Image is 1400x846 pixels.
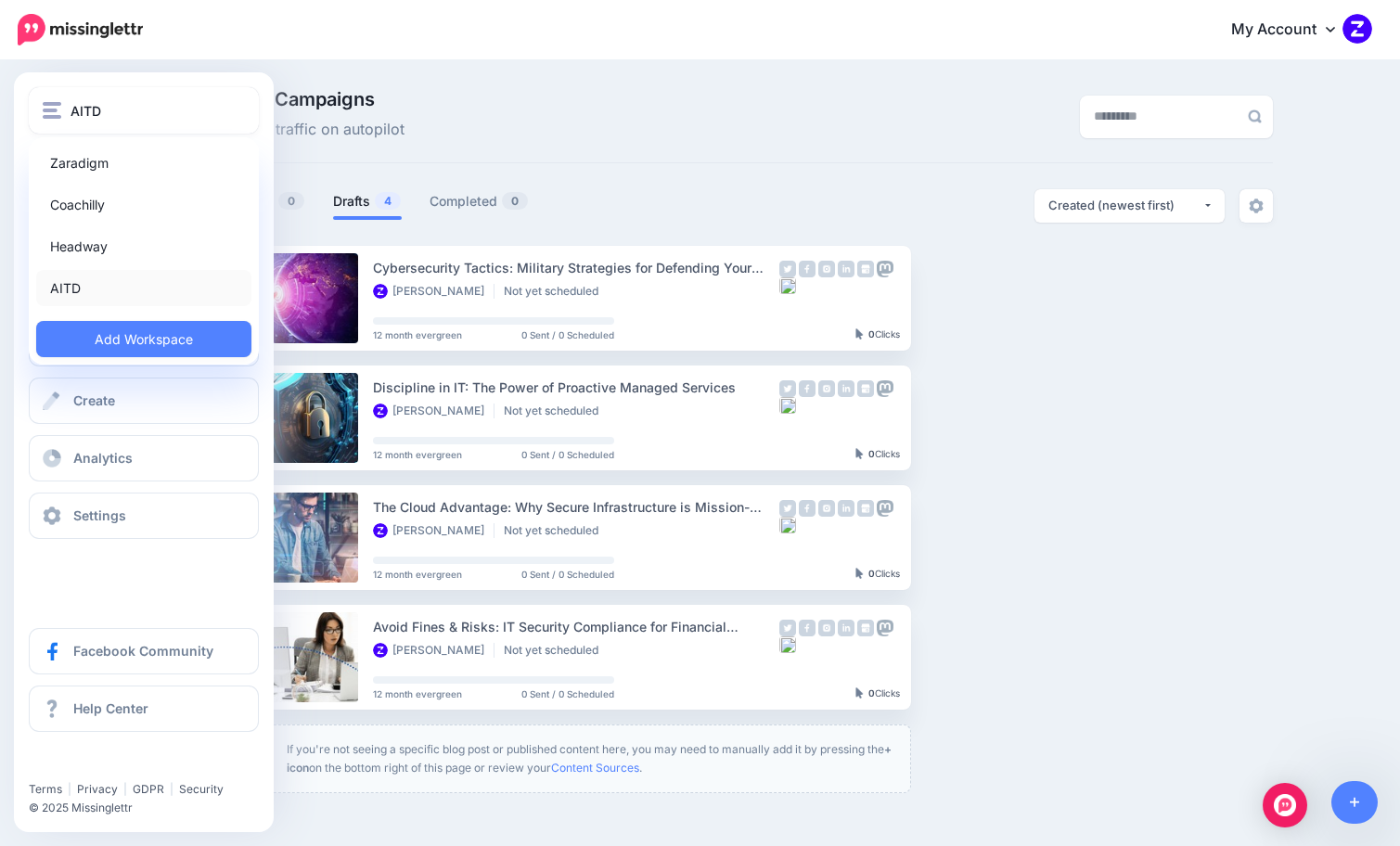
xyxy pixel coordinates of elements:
[29,378,259,424] a: Create
[838,261,854,277] img: linkedin-grey-square.png
[504,523,608,538] li: Not yet scheduled
[855,449,900,460] div: Clicks
[799,500,816,517] img: facebook-grey-square.png
[857,380,874,397] img: google_business-grey-square.png
[373,496,779,518] div: The Cloud Advantage: Why Secure Infrastructure is Mission-Critical
[504,284,608,299] li: Not yet scheduled
[373,570,462,579] span: 12 month evergreen
[877,380,893,397] img: mastodon-grey-square.png
[73,450,133,466] span: Analytics
[855,688,900,699] div: Clicks
[1263,783,1307,827] div: Open Intercom Messenger
[29,799,273,817] li: © 2025 Missinglettr
[77,782,118,796] a: Privacy
[799,620,816,636] img: facebook-grey-square.png
[73,392,115,408] span: Create
[36,145,251,181] a: Zaradigm
[18,14,143,45] img: Missinglettr
[234,118,405,142] span: Drive traffic on autopilot
[818,380,835,397] img: instagram-grey-square.png
[838,620,854,636] img: linkedin-grey-square.png
[521,330,614,340] span: 0 Sent / 0 Scheduled
[857,620,874,636] img: google_business-grey-square.png
[29,755,173,774] iframe: Twitter Follow Button
[36,228,251,264] a: Headway
[855,329,900,340] div: Clicks
[373,616,779,637] div: Avoid Fines & Risks: IT Security Compliance for Financial Services in the Age of AI
[855,568,864,579] img: pointer-grey-darker.png
[818,620,835,636] img: instagram-grey-square.png
[373,450,462,459] span: 12 month evergreen
[877,620,893,636] img: mastodon-grey-square.png
[373,377,779,398] div: Discipline in IT: The Power of Proactive Managed Services
[1248,109,1262,123] img: search-grey-6.png
[857,500,874,517] img: google_business-grey-square.png
[123,782,127,796] span: |
[179,782,224,796] a: Security
[73,507,126,523] span: Settings
[855,569,900,580] div: Clicks
[868,687,875,699] b: 0
[877,500,893,517] img: mastodon-grey-square.png
[868,448,875,459] b: 0
[36,270,251,306] a: AITD
[373,404,494,418] li: [PERSON_NAME]
[68,782,71,796] span: |
[855,687,864,699] img: pointer-grey-darker.png
[779,500,796,517] img: twitter-grey-square.png
[877,261,893,277] img: mastodon-grey-square.png
[133,782,164,796] a: GDPR
[521,570,614,579] span: 0 Sent / 0 Scheduled
[857,261,874,277] img: google_business-grey-square.png
[502,192,528,210] span: 0
[504,643,608,658] li: Not yet scheduled
[838,500,854,517] img: linkedin-grey-square.png
[779,517,796,533] img: bluesky-grey-square.png
[29,435,259,481] a: Analytics
[373,689,462,699] span: 12 month evergreen
[373,330,462,340] span: 12 month evergreen
[36,321,251,357] a: Add Workspace
[278,192,304,210] span: 0
[29,686,259,732] a: Help Center
[1213,7,1372,53] a: My Account
[779,380,796,397] img: twitter-grey-square.png
[779,636,796,653] img: bluesky-grey-square.png
[521,689,614,699] span: 0 Sent / 0 Scheduled
[838,380,854,397] img: linkedin-grey-square.png
[29,87,259,134] button: AITD
[73,700,148,716] span: Help Center
[375,192,401,210] span: 4
[373,643,494,658] li: [PERSON_NAME]
[799,380,816,397] img: facebook-grey-square.png
[779,261,796,277] img: twitter-grey-square.png
[855,448,864,459] img: pointer-grey-darker.png
[29,628,259,674] a: Facebook Community
[818,261,835,277] img: instagram-grey-square.png
[504,404,608,418] li: Not yet scheduled
[521,450,614,459] span: 0 Sent / 0 Scheduled
[73,643,213,659] span: Facebook Community
[430,190,529,212] a: Completed0
[71,100,101,122] span: AITD
[29,493,259,539] a: Settings
[287,740,895,777] p: If you're not seeing a specific blog post or published content here, you may need to manually add...
[818,500,835,517] img: instagram-grey-square.png
[868,328,875,340] b: 0
[36,186,251,223] a: Coachilly
[373,257,779,278] div: Cybersecurity Tactics: Military Strategies for Defending Your Business
[29,782,62,796] a: Terms
[373,284,494,299] li: [PERSON_NAME]
[170,782,173,796] span: |
[1034,189,1225,223] button: Created (newest first)
[234,90,405,109] span: Drip Campaigns
[779,277,796,294] img: bluesky-grey-square.png
[43,102,61,119] img: menu.png
[779,397,796,414] img: bluesky-grey-square.png
[551,761,639,775] a: Content Sources
[868,568,875,579] b: 0
[1249,199,1264,213] img: settings-grey.png
[333,190,402,212] a: Drafts4
[855,328,864,340] img: pointer-grey-darker.png
[799,261,816,277] img: facebook-grey-square.png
